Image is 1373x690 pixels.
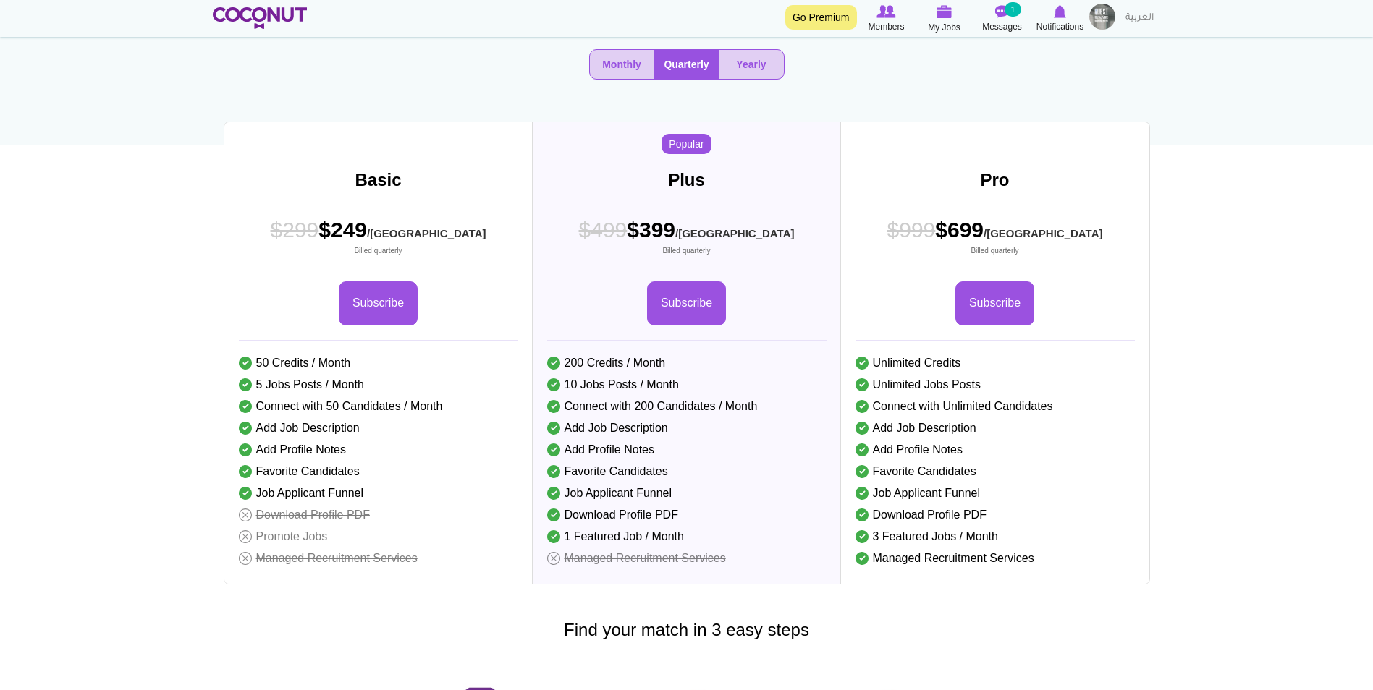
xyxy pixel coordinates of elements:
[856,417,1135,439] li: Add Job Description
[271,218,319,242] span: $299
[858,4,916,34] a: Browse Members Members
[239,417,518,439] li: Add Job Description
[590,50,654,79] button: Monthly
[785,5,857,30] a: Go Premium
[916,4,973,35] a: My Jobs My Jobs
[982,20,1022,34] span: Messages
[202,621,1172,639] h3: Find your match in 3 easy steps
[937,5,952,18] img: My Jobs
[547,396,827,417] li: Connect with 200 Candidates / Month
[647,281,726,325] a: Subscribe
[1054,5,1066,18] img: Notifications
[887,215,1103,256] span: $699
[984,227,1102,239] sub: /[GEOGRAPHIC_DATA]
[547,548,827,569] li: Managed Recruitment Services
[239,396,518,417] li: Connect with 50 Candidates / Month
[856,461,1135,482] li: Favorite Candidates
[719,50,784,79] button: Yearly
[547,504,827,526] li: Download Profile PDF
[239,548,518,569] li: Managed Recruitment Services
[367,227,486,239] sub: /[GEOGRAPHIC_DATA]
[856,374,1135,396] li: Unlimited Jobs Posts
[239,526,518,548] li: Promote Jobs
[579,215,795,256] span: $399
[239,439,518,461] li: Add Profile Notes
[547,482,827,504] li: Job Applicant Funnel
[224,171,533,189] h3: Basic
[579,246,795,256] small: Billed quarterly
[973,4,1031,34] a: Messages Messages 1
[955,281,1034,325] a: Subscribe
[533,171,841,189] h3: Plus
[662,134,711,154] span: Popular
[547,374,827,396] li: 10 Jobs Posts / Month
[213,7,308,29] img: Home
[876,5,895,18] img: Browse Members
[887,218,936,242] span: $999
[239,482,518,504] li: Job Applicant Funnel
[841,171,1149,189] h3: Pro
[856,352,1135,374] li: Unlimited Credits
[856,482,1135,504] li: Job Applicant Funnel
[995,5,1010,18] img: Messages
[547,526,827,548] li: 1 Featured Job / Month
[856,548,1135,569] li: Managed Recruitment Services
[547,352,827,374] li: 200 Credits / Month
[579,218,628,242] span: $499
[1005,2,1021,17] small: 1
[239,374,518,396] li: 5 Jobs Posts / Month
[547,417,827,439] li: Add Job Description
[239,461,518,482] li: Favorite Candidates
[868,20,904,34] span: Members
[856,396,1135,417] li: Connect with Unlimited Candidates
[239,504,518,526] li: Download Profile PDF
[547,439,827,461] li: Add Profile Notes
[1118,4,1161,33] a: العربية
[654,50,719,79] button: Quarterly
[856,526,1135,548] li: 3 Featured Jobs / Month
[1036,20,1083,34] span: Notifications
[239,352,518,374] li: 50 Credits / Month
[856,504,1135,526] li: Download Profile PDF
[271,215,486,256] span: $249
[547,461,827,482] li: Favorite Candidates
[339,281,418,325] a: Subscribe
[856,439,1135,461] li: Add Profile Notes
[271,246,486,256] small: Billed quarterly
[675,227,794,239] sub: /[GEOGRAPHIC_DATA]
[887,246,1103,256] small: Billed quarterly
[1031,4,1089,34] a: Notifications Notifications
[928,20,960,35] span: My Jobs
